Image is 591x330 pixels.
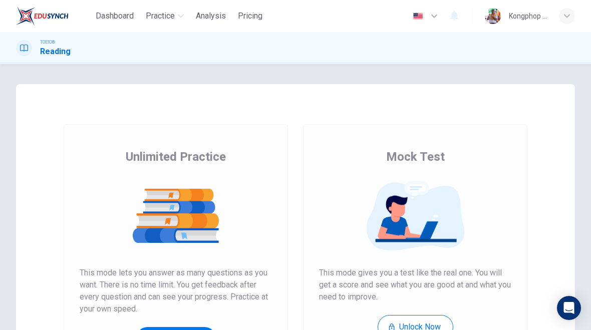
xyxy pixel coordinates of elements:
button: Analysis [192,7,230,25]
span: Pricing [238,10,262,22]
span: Analysis [196,10,226,22]
div: Open Intercom Messenger [557,296,581,320]
img: EduSynch logo [16,6,69,26]
span: Unlimited Practice [126,149,226,165]
span: Mock Test [386,149,445,165]
a: EduSynch logo [16,6,92,26]
div: Kongphop Vaiyarat [509,10,547,22]
button: Practice [142,7,188,25]
span: This mode lets you answer as many questions as you want. There is no time limit. You get feedback... [80,267,272,315]
span: Dashboard [96,10,134,22]
img: Profile picture [485,8,501,24]
h1: Reading [40,46,71,58]
span: Practice [146,10,175,22]
span: This mode gives you a test like the real one. You will get a score and see what you are good at a... [319,267,511,303]
button: Pricing [234,7,266,25]
span: TOEIC® [40,39,55,46]
button: Dashboard [92,7,138,25]
img: en [412,13,424,20]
